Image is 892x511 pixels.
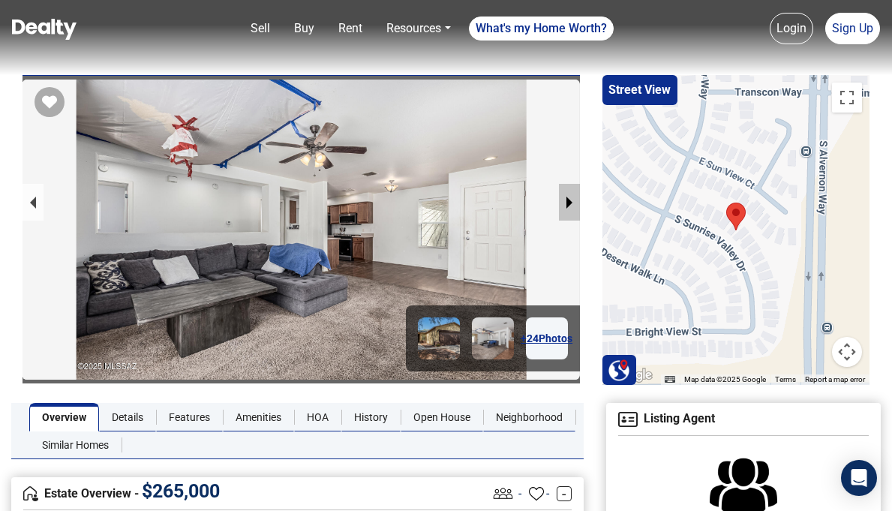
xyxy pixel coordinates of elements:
[8,466,53,511] iframe: BigID CMP Widget
[825,13,880,44] a: Sign Up
[12,19,77,40] img: Dealty - Buy, Sell & Rent Homes
[401,403,483,431] a: Open House
[23,184,44,221] button: previous slide / item
[332,14,368,44] a: Rent
[483,403,575,431] a: Neighborhood
[223,403,294,431] a: Amenities
[618,412,869,427] h4: Listing Agent
[841,460,877,496] div: Open Intercom Messenger
[156,403,223,431] a: Features
[608,359,630,381] img: Search Homes at Dealty
[23,485,490,502] h4: Estate Overview -
[618,412,638,427] img: Agent
[770,13,813,44] a: Login
[546,485,549,503] span: -
[775,375,796,383] a: Terms (opens in new tab)
[341,403,401,431] a: History
[29,431,122,459] a: Similar Homes
[526,317,568,359] a: +24Photos
[832,337,862,367] button: Map camera controls
[29,403,99,431] a: Overview
[518,485,521,503] span: -
[805,375,865,383] a: Report a map error
[245,14,276,44] a: Sell
[684,375,766,383] span: Map data ©2025 Google
[602,75,677,105] button: Street View
[472,317,514,359] img: Image
[529,486,544,501] img: Favourites
[665,374,675,385] button: Keyboard shortcuts
[142,480,220,502] span: $ 265,000
[832,83,862,113] button: Toggle fullscreen view
[557,486,572,501] a: -
[559,184,580,221] button: next slide / item
[418,317,460,359] img: Image
[469,17,614,41] a: What's my Home Worth?
[294,403,341,431] a: HOA
[490,480,516,506] img: Listing View
[288,14,320,44] a: Buy
[99,403,156,431] a: Details
[380,14,456,44] a: Resources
